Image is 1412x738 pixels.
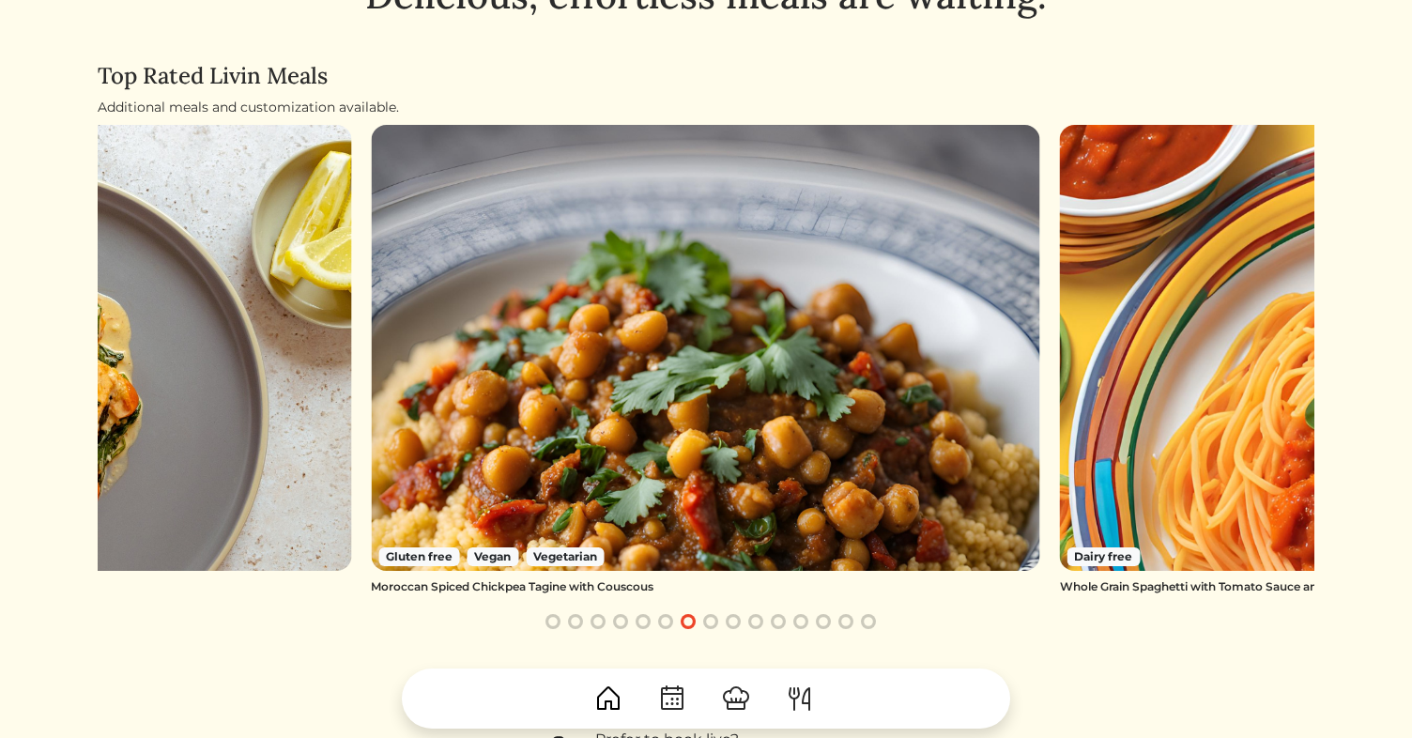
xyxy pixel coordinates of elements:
[371,578,1040,595] div: Moroccan Spiced Chickpea Tagine with Couscous
[98,98,1314,117] div: Additional meals and customization available.
[593,684,623,714] img: House-9bf13187bcbb5817f509fe5e7408150f90897510c4275e13d0d5fca38e0b5951.svg
[785,684,815,714] img: ForkKnife-55491504ffdb50bab0c1e09e7649658475375261d09fd45db06cec23bce548bf.svg
[721,684,751,714] img: ChefHat-a374fb509e4f37eb0702ca99f5f64f3b6956810f32a249b33092029f8484b388.svg
[378,547,460,566] span: Gluten free
[371,125,1040,571] img: Moroccan Spiced Chickpea Tagine with Couscous
[468,547,519,566] span: Vegan
[1067,547,1141,566] span: Dairy free
[526,547,605,566] span: Vegetarian
[98,63,1314,90] h4: Top Rated Livin Meals
[657,684,687,714] img: CalendarDots-5bcf9d9080389f2a281d69619e1c85352834be518fbc73d9501aef674afc0d57.svg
